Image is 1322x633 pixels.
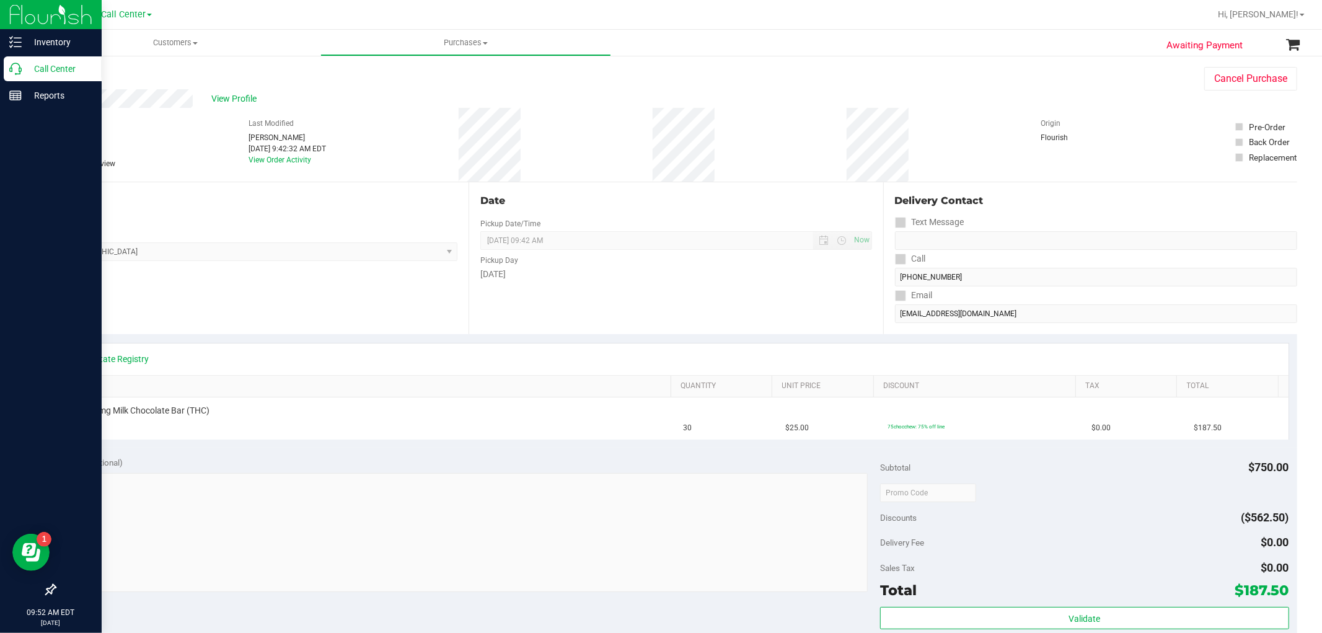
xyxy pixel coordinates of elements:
[249,118,294,129] label: Last Modified
[1261,561,1289,574] span: $0.00
[895,193,1297,208] div: Delivery Contact
[321,37,610,48] span: Purchases
[880,607,1289,629] button: Validate
[1241,511,1289,524] span: ($562.50)
[480,193,871,208] div: Date
[895,213,964,231] label: Text Message
[782,381,869,391] a: Unit Price
[1249,121,1285,133] div: Pre-Order
[1249,151,1297,164] div: Replacement
[880,538,924,547] span: Delivery Fee
[880,463,910,472] span: Subtotal
[684,422,692,434] span: 30
[249,156,311,164] a: View Order Activity
[883,381,1071,391] a: Discount
[1085,381,1172,391] a: Tax
[880,563,915,573] span: Sales Tax
[211,92,261,105] span: View Profile
[880,582,917,599] span: Total
[895,286,933,304] label: Email
[249,132,326,143] div: [PERSON_NAME]
[1204,67,1297,91] button: Cancel Purchase
[1249,461,1289,474] span: $750.00
[1041,118,1061,129] label: Origin
[880,507,917,529] span: Discounts
[30,30,320,56] a: Customers
[6,618,96,627] p: [DATE]
[12,534,50,571] iframe: Resource center
[1166,38,1243,53] span: Awaiting Payment
[1261,536,1289,549] span: $0.00
[30,37,320,48] span: Customers
[101,9,146,20] span: Call Center
[55,193,457,208] div: Location
[895,268,1297,286] input: Format: (999) 999-9999
[480,218,540,229] label: Pickup Date/Time
[480,255,518,266] label: Pickup Day
[1091,422,1111,434] span: $0.00
[895,231,1297,250] input: Format: (999) 999-9999
[22,35,96,50] p: Inventory
[1041,132,1103,143] div: Flourish
[1235,582,1289,599] span: $187.50
[1187,381,1274,391] a: Total
[1249,136,1290,148] div: Back Order
[75,353,149,365] a: View State Registry
[895,250,926,268] label: Call
[71,405,210,417] span: HT 100mg Milk Chocolate Bar (THC)
[9,63,22,75] inline-svg: Call Center
[37,532,51,547] iframe: Resource center unread badge
[320,30,611,56] a: Purchases
[73,381,666,391] a: SKU
[9,36,22,48] inline-svg: Inventory
[22,88,96,103] p: Reports
[785,422,809,434] span: $25.00
[22,61,96,76] p: Call Center
[6,607,96,618] p: 09:52 AM EDT
[1194,422,1222,434] span: $187.50
[480,268,871,281] div: [DATE]
[1069,614,1100,624] span: Validate
[1218,9,1298,19] span: Hi, [PERSON_NAME]!
[9,89,22,102] inline-svg: Reports
[249,143,326,154] div: [DATE] 9:42:32 AM EDT
[880,484,976,502] input: Promo Code
[681,381,767,391] a: Quantity
[888,423,945,430] span: 75chocchew: 75% off line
